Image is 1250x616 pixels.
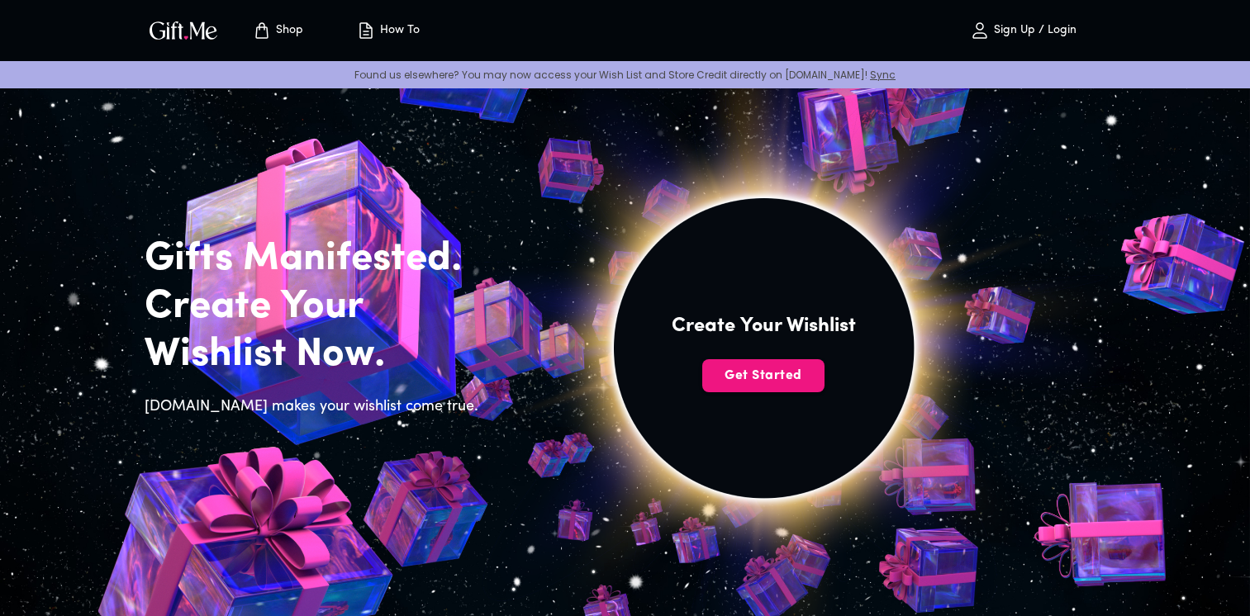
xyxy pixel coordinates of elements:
[145,331,488,379] h2: Wishlist Now.
[376,24,420,38] p: How To
[272,24,303,38] p: Shop
[990,24,1077,38] p: Sign Up / Login
[145,21,222,40] button: GiftMe Logo
[356,21,376,40] img: how-to.svg
[672,313,856,339] h4: Create Your Wishlist
[145,396,488,419] h6: [DOMAIN_NAME] makes your wishlist come true.
[702,367,825,385] span: Get Started
[13,68,1237,82] p: Found us elsewhere? You may now access your Wish List and Store Credit directly on [DOMAIN_NAME]!
[145,283,488,331] h2: Create Your
[702,359,825,392] button: Get Started
[145,235,488,283] h2: Gifts Manifested.
[232,4,323,57] button: Store page
[146,18,221,42] img: GiftMe Logo
[343,4,434,57] button: How To
[941,4,1106,57] button: Sign Up / Login
[870,68,896,82] a: Sync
